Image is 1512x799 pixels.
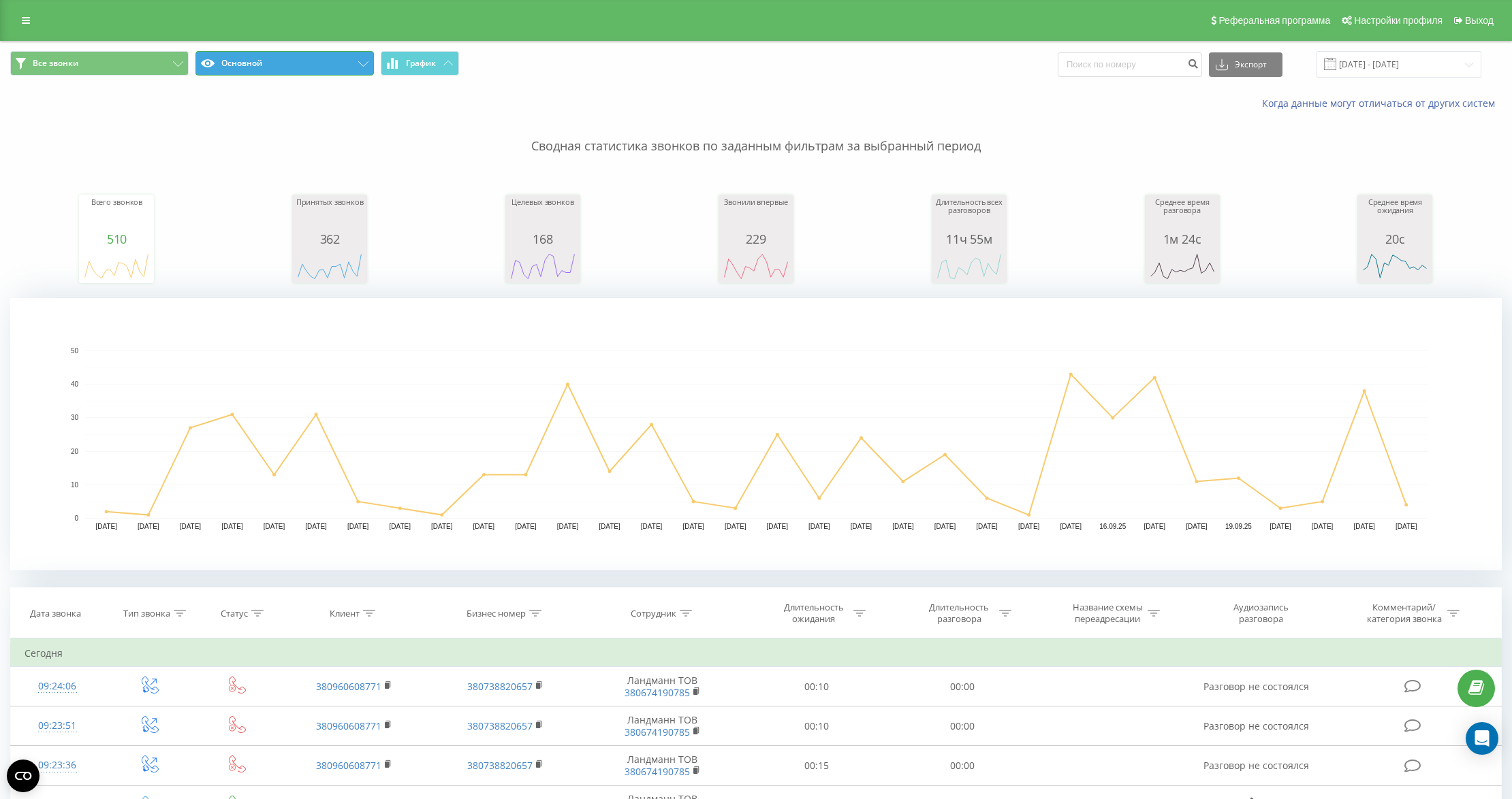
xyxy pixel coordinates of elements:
svg: A chart. [509,246,577,287]
svg: A chart. [10,298,1502,570]
text: [DATE] [599,523,620,530]
text: [DATE] [892,523,914,530]
a: 380960608771 [316,680,381,693]
div: Звонили впервые [722,198,790,232]
text: [DATE] [1353,523,1375,530]
div: 09:23:36 [25,752,90,779]
text: 50 [71,347,79,355]
text: 10 [71,481,79,489]
span: Все звонки [33,58,78,69]
div: Длительность ожидания [777,602,850,625]
text: [DATE] [1312,523,1334,530]
div: 1м 24с [1148,232,1216,246]
span: Разговор не состоялся [1203,680,1309,693]
div: Open Intercom Messenger [1466,722,1498,755]
text: [DATE] [682,523,704,530]
text: [DATE] [725,523,746,530]
button: Экспорт [1209,52,1282,77]
p: Сводная статистика звонков по заданным фильтрам за выбранный период [10,110,1502,155]
span: Настройки профиля [1354,15,1443,26]
text: [DATE] [264,523,285,530]
text: [DATE] [1144,523,1166,530]
text: [DATE] [473,523,495,530]
div: Длительность всех разговоров [935,198,1003,232]
text: [DATE] [641,523,663,530]
button: Все звонки [10,51,189,76]
a: 380738820657 [467,719,533,732]
text: [DATE] [431,523,453,530]
text: [DATE] [1060,523,1082,530]
text: 40 [71,380,79,388]
button: Основной [195,51,374,76]
div: 11ч 55м [935,232,1003,246]
td: 00:15 [744,746,890,785]
text: [DATE] [557,523,579,530]
div: Среднее время ожидания [1361,198,1429,232]
span: Реферальная программа [1218,15,1330,26]
div: 229 [722,232,790,246]
svg: A chart. [296,246,364,287]
text: [DATE] [515,523,537,530]
text: [DATE] [808,523,830,530]
svg: A chart. [935,246,1003,287]
div: Дата звонка [30,608,81,619]
a: 380674190785 [625,686,690,699]
div: Бизнес номер [467,608,526,619]
span: Разговор не состоялся [1203,759,1309,772]
text: [DATE] [1186,523,1208,530]
text: [DATE] [976,523,998,530]
text: [DATE] [767,523,789,530]
svg: A chart. [82,246,151,287]
svg: A chart. [1148,246,1216,287]
div: Статус [221,608,248,619]
a: 380738820657 [467,759,533,772]
td: 00:00 [889,667,1035,706]
text: 19.09.25 [1225,523,1252,530]
a: Когда данные могут отличаться от других систем [1262,97,1502,110]
div: 20с [1361,232,1429,246]
a: 380960608771 [316,719,381,732]
text: 20 [71,448,79,455]
text: [DATE] [305,523,327,530]
text: [DATE] [934,523,956,530]
text: 30 [71,414,79,422]
button: Open CMP widget [7,760,40,792]
span: График [406,59,436,68]
div: Принятых звонков [296,198,364,232]
td: 00:10 [744,706,890,746]
text: [DATE] [1270,523,1291,530]
div: 09:23:51 [25,713,90,739]
text: [DATE] [180,523,202,530]
div: Сотрудник [631,608,676,619]
td: Ландманн ТОВ [581,667,744,706]
div: 168 [509,232,577,246]
div: Название схемы переадресации [1071,602,1144,625]
a: 380738820657 [467,680,533,693]
a: 380674190785 [625,725,690,738]
td: Сегодня [11,640,1502,667]
div: Комментарий/категория звонка [1364,602,1444,625]
div: 09:24:06 [25,673,90,700]
a: 380674190785 [625,765,690,778]
span: Разговор не состоялся [1203,719,1309,732]
div: A chart. [1361,246,1429,287]
div: Аудиозапись разговора [1217,602,1306,625]
div: Среднее время разговора [1148,198,1216,232]
text: [DATE] [851,523,872,530]
text: [DATE] [96,523,118,530]
text: [DATE] [1396,523,1417,530]
text: [DATE] [221,523,243,530]
div: Тип звонка [123,608,170,619]
td: 00:00 [889,706,1035,746]
text: 0 [74,515,78,522]
td: 00:00 [889,746,1035,785]
td: Ландманн ТОВ [581,746,744,785]
td: Ландманн ТОВ [581,706,744,746]
svg: A chart. [722,246,790,287]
